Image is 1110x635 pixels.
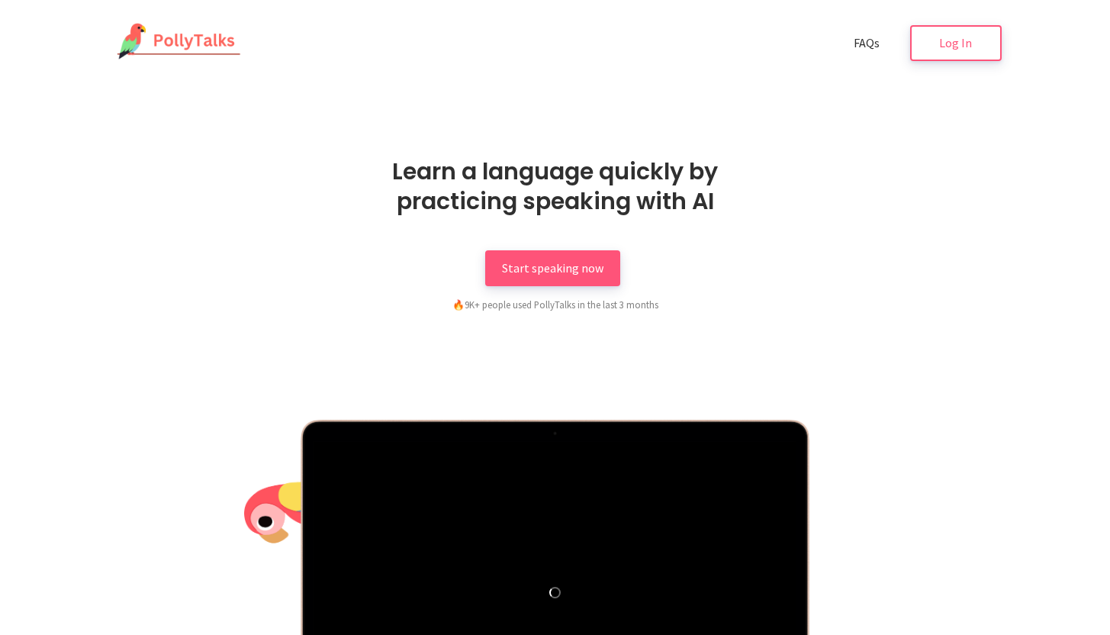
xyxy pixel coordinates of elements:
span: Log In [939,35,972,50]
h1: Learn a language quickly by practicing speaking with AI [346,156,765,216]
img: PollyTalks Logo [109,23,242,61]
span: fire [452,298,465,311]
div: 9K+ people used PollyTalks in the last 3 months [372,297,738,312]
a: FAQs [837,25,896,61]
span: Start speaking now [502,260,603,276]
a: Start speaking now [485,250,620,286]
a: Log In [910,25,1002,61]
span: FAQs [854,35,880,50]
